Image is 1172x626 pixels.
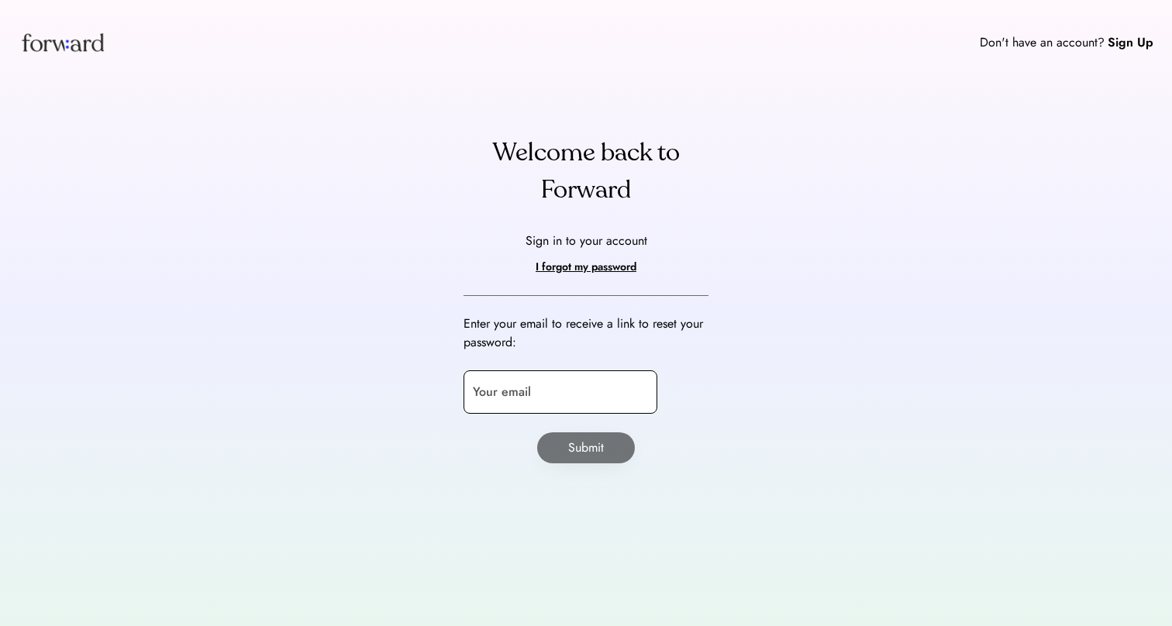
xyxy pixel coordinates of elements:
div: I forgot my password [536,258,636,277]
div: Welcome back to Forward [464,134,708,208]
div: Sign in to your account [526,232,647,250]
img: Forward logo [19,19,107,66]
div: Enter your email to receive a link to reset your password: [464,315,708,352]
div: Don't have an account? [980,33,1105,52]
div: Sign Up [1108,33,1153,52]
button: Submit [537,432,635,463]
